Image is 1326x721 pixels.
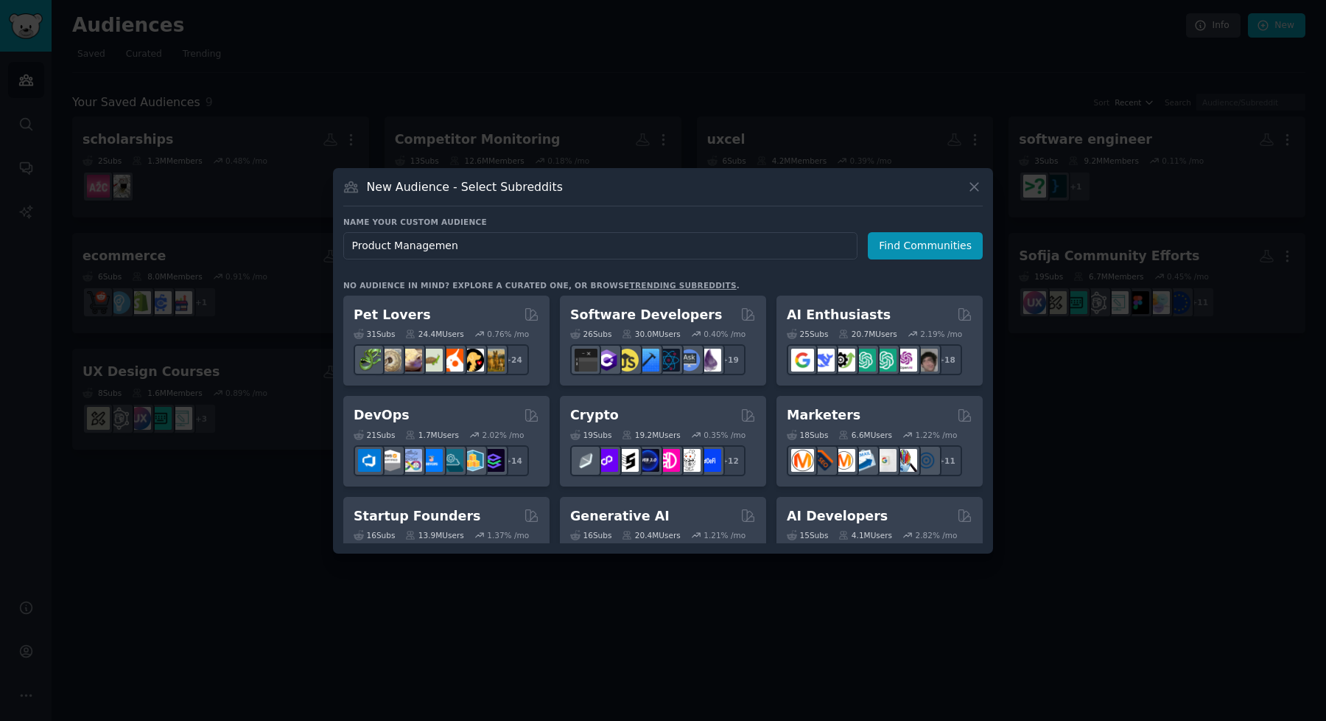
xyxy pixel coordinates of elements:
[405,430,459,440] div: 1.7M Users
[358,449,381,472] img: azuredevops
[420,349,443,372] img: turtle
[915,349,938,372] img: ArtificalIntelligence
[838,530,892,540] div: 4.1M Users
[832,449,855,472] img: AskMarketing
[791,449,814,472] img: content_marketing
[715,445,746,476] div: + 12
[405,329,463,339] div: 24.4M Users
[916,430,958,440] div: 1.22 % /mo
[787,430,828,440] div: 18 Sub s
[595,449,618,472] img: 0xPolygon
[853,449,876,472] img: Emailmarketing
[787,306,891,324] h2: AI Enthusiasts
[874,449,897,472] img: googleads
[931,445,962,476] div: + 11
[622,530,680,540] div: 20.4M Users
[838,430,892,440] div: 6.6M Users
[616,349,639,372] img: learnjavascript
[636,349,659,372] img: iOSProgramming
[787,329,828,339] div: 25 Sub s
[399,449,422,472] img: Docker_DevOps
[838,329,897,339] div: 20.7M Users
[657,449,680,472] img: defiblockchain
[343,232,857,260] input: Pick a short name, like "Digital Marketers" or "Movie-Goers"
[894,349,917,372] img: OpenAIDev
[704,530,746,540] div: 1.21 % /mo
[704,430,746,440] div: 0.35 % /mo
[916,530,958,540] div: 2.82 % /mo
[358,349,381,372] img: herpetology
[498,344,529,375] div: + 24
[354,329,395,339] div: 31 Sub s
[915,449,938,472] img: OnlineMarketing
[354,530,395,540] div: 16 Sub s
[461,349,484,372] img: PetAdvice
[678,449,701,472] img: CryptoNews
[570,306,722,324] h2: Software Developers
[791,349,814,372] img: GoogleGeminiAI
[441,449,463,472] img: platformengineering
[570,530,611,540] div: 16 Sub s
[868,232,983,260] button: Find Communities
[354,430,395,440] div: 21 Sub s
[698,349,721,372] img: elixir
[787,530,828,540] div: 15 Sub s
[441,349,463,372] img: cockatiel
[812,349,835,372] img: DeepSeek
[498,445,529,476] div: + 14
[482,449,505,472] img: PlatformEngineers
[570,329,611,339] div: 26 Sub s
[616,449,639,472] img: ethstaker
[853,349,876,372] img: chatgpt_promptDesign
[629,281,736,290] a: trending subreddits
[399,349,422,372] img: leopardgeckos
[461,449,484,472] img: aws_cdk
[343,217,983,227] h3: Name your custom audience
[622,329,680,339] div: 30.0M Users
[575,449,597,472] img: ethfinance
[622,430,680,440] div: 19.2M Users
[483,430,525,440] div: 2.02 % /mo
[367,179,563,195] h3: New Audience - Select Subreddits
[787,507,888,526] h2: AI Developers
[832,349,855,372] img: AItoolsCatalog
[920,329,962,339] div: 2.19 % /mo
[482,349,505,372] img: dogbreed
[343,280,740,290] div: No audience in mind? Explore a curated one, or browse .
[354,406,410,425] h2: DevOps
[405,530,463,540] div: 13.9M Users
[379,449,401,472] img: AWS_Certified_Experts
[657,349,680,372] img: reactnative
[354,306,431,324] h2: Pet Lovers
[715,344,746,375] div: + 19
[420,449,443,472] img: DevOpsLinks
[812,449,835,472] img: bigseo
[487,530,529,540] div: 1.37 % /mo
[354,507,480,526] h2: Startup Founders
[931,344,962,375] div: + 18
[379,349,401,372] img: ballpython
[787,406,860,425] h2: Marketers
[570,430,611,440] div: 19 Sub s
[570,406,619,425] h2: Crypto
[487,329,529,339] div: 0.76 % /mo
[570,507,670,526] h2: Generative AI
[678,349,701,372] img: AskComputerScience
[698,449,721,472] img: defi_
[704,329,746,339] div: 0.40 % /mo
[636,449,659,472] img: web3
[575,349,597,372] img: software
[874,349,897,372] img: chatgpt_prompts_
[894,449,917,472] img: MarketingResearch
[595,349,618,372] img: csharp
